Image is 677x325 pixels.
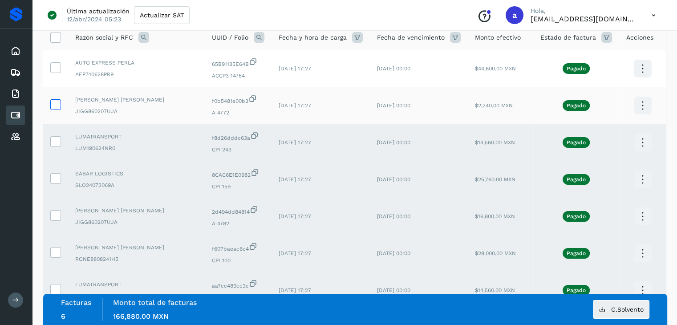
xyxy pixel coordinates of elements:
span: LUM190624NR0 [75,292,198,300]
span: 8CAC6E1E0982 [212,168,264,179]
span: CPI 159 [212,183,264,191]
span: f0b5481e00b3 [212,94,264,105]
span: Fecha de vencimiento [377,33,445,42]
span: Fecha y hora de carga [279,33,347,42]
span: f607baeac6c4 [212,242,264,253]
div: Embarques [6,63,25,82]
span: [DATE] 17:27 [279,287,311,293]
span: [DATE] 00:00 [377,102,410,109]
p: Pagado [567,250,586,256]
span: [DATE] 00:00 [377,287,410,293]
span: AEP740628PR9 [75,70,198,78]
span: $14,560.00 MXN [475,287,515,293]
span: Actualizar SAT [140,12,184,18]
p: Pagado [567,176,586,183]
span: aa7cc489cc3c [212,279,264,290]
p: Última actualización [67,7,130,15]
span: RONE8808241H5 [75,255,198,263]
span: f8d26dddc63a [212,131,264,142]
span: Razón social y RFC [75,33,133,42]
span: [DATE] 17:27 [279,102,311,109]
span: LUM190624NR0 [75,144,198,152]
p: Pagado [567,287,586,293]
span: LUMATRANSPORT [75,133,198,141]
p: Pagado [567,65,586,72]
span: [DATE] 00:00 [377,250,410,256]
span: 65B91135E64B [212,57,264,68]
span: ACCP3 14754 [212,72,264,80]
span: $25,760.00 MXN [475,176,515,183]
div: Inicio [6,41,25,61]
span: 2d494dd84814 [212,205,264,216]
span: [DATE] 17:27 [279,65,311,72]
button: C.Solvento [593,300,649,319]
span: $2,240.00 MXN [475,102,513,109]
span: Acciones [626,33,653,42]
p: Pagado [567,213,586,219]
span: CPI 243 [212,146,264,154]
span: [DATE] 17:27 [279,176,311,183]
span: JIGG860207UJA [75,107,198,115]
span: Estado de factura [540,33,596,42]
label: Monto total de facturas [113,298,197,307]
span: $44,800.00 MXN [475,65,516,72]
div: Cuentas por pagar [6,106,25,125]
div: Facturas [6,84,25,104]
p: 12/abr/2024 05:23 [67,15,121,23]
span: C.Solvento [611,306,644,313]
span: SABAR LOGISTICS [75,170,198,178]
p: Pagado [567,139,586,146]
span: [PERSON_NAME] [PERSON_NAME] [75,244,198,252]
span: UUID / Folio [212,33,248,42]
span: $28,000.00 MXN [475,250,516,256]
span: [DATE] 00:00 [377,213,410,219]
span: JIGG860207UJA [75,218,198,226]
span: [DATE] 00:00 [377,65,410,72]
span: [PERSON_NAME] [PERSON_NAME] [75,207,198,215]
span: SLO24073069A [75,181,198,189]
span: $14,560.00 MXN [475,139,515,146]
span: LUMATRANSPORT [75,280,198,288]
p: admon@logicen.com.mx [531,15,637,23]
span: Monto efectivo [475,33,521,42]
span: [DATE] 00:00 [377,176,410,183]
span: [PERSON_NAME] [PERSON_NAME] [75,96,198,104]
span: $16,800.00 MXN [475,213,515,219]
button: Actualizar SAT [134,6,190,24]
span: 166,880.00 MXN [113,312,169,321]
span: [DATE] 17:27 [279,139,311,146]
span: A 4782 [212,219,264,227]
div: Proveedores [6,127,25,146]
p: Hola, [531,7,637,15]
p: Pagado [567,102,586,109]
span: [DATE] 17:27 [279,213,311,219]
span: A 4772 [212,109,264,117]
span: 6 [61,312,65,321]
span: [DATE] 17:27 [279,250,311,256]
span: [DATE] 00:00 [377,139,410,146]
span: AUTO EXPRESS PERLA [75,59,198,67]
label: Facturas [61,298,91,307]
span: CPI 100 [212,256,264,264]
